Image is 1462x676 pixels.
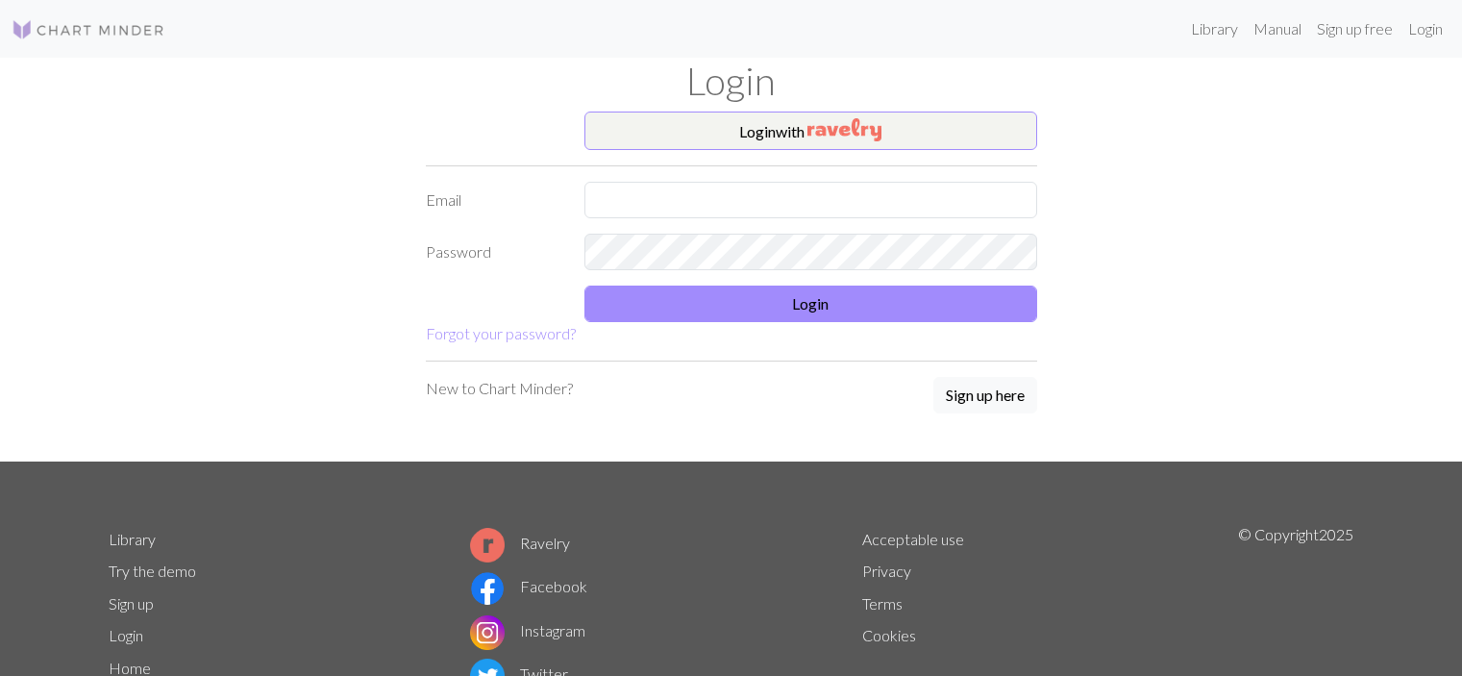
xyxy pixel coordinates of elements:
a: Ravelry [470,534,570,552]
img: Ravelry [807,118,881,141]
h1: Login [97,58,1366,104]
a: Try the demo [109,562,196,580]
a: Login [1400,10,1450,48]
p: New to Chart Minder? [426,377,573,400]
img: Facebook logo [470,571,505,606]
a: Manual [1246,10,1309,48]
a: Sign up here [933,377,1037,415]
a: Privacy [862,562,911,580]
a: Sign up free [1309,10,1400,48]
a: Library [1183,10,1246,48]
button: Sign up here [933,377,1037,413]
label: Password [414,234,573,270]
a: Forgot your password? [426,324,576,342]
a: Terms [862,594,903,613]
img: Instagram logo [470,615,505,650]
label: Email [414,182,573,218]
a: Sign up [109,594,154,613]
a: Acceptable use [862,530,964,548]
button: Loginwith [584,112,1037,150]
img: Ravelry logo [470,528,505,563]
a: Facebook [470,577,587,595]
button: Login [584,286,1037,322]
a: Cookies [862,626,916,644]
img: Logo [12,18,165,41]
a: Library [109,530,156,548]
a: Instagram [470,621,585,639]
a: Login [109,626,143,644]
